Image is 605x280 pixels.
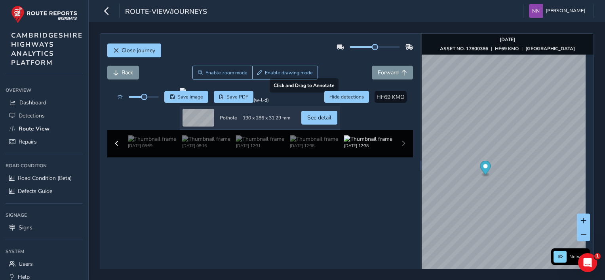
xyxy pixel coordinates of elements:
strong: [GEOGRAPHIC_DATA] [525,45,575,52]
div: [DATE] 12:38 [290,143,338,149]
img: diamond-layout [529,4,543,18]
img: Thumbnail frame [182,135,230,143]
span: CAMBRIDGESHIRE HIGHWAYS ANALYTICS PLATFORM [11,31,83,67]
a: Route View [6,122,83,135]
div: [DATE] 08:59 [128,143,176,149]
button: Forward [372,66,413,79]
iframe: Intercom live chat [578,253,597,272]
span: Network [569,254,588,260]
span: Road Condition (Beta) [18,174,72,182]
button: Zoom [192,66,252,79]
span: Defects Guide [18,187,52,195]
span: Enable drawing mode [265,70,313,76]
div: [DATE] 12:31 [236,143,284,149]
button: Hide detections [324,91,369,103]
span: route-view/journeys [125,7,207,18]
td: 190 x 286 x 31.29 mm [240,106,293,130]
div: [DATE] 12:38 [344,143,392,149]
div: Road Condition [6,160,83,172]
span: Back [122,69,133,76]
button: Close journey [107,44,161,57]
a: Detections [6,109,83,122]
img: Thumbnail frame [344,135,392,143]
span: Signs [19,224,32,231]
div: Map marker [480,161,491,177]
a: Repairs [6,135,83,148]
span: Route View [19,125,49,132]
a: Users [6,257,83,271]
span: Users [19,260,33,268]
span: 1 [594,253,601,259]
div: Overview [6,84,83,96]
span: Close journey [122,47,155,54]
span: Hide detections [329,94,364,100]
strong: [DATE] [500,36,515,43]
button: Draw [252,66,318,79]
span: Enable zoom mode [205,70,247,76]
button: See detail [301,111,337,125]
a: Signs [6,221,83,234]
a: Dashboard [6,96,83,109]
div: [DATE] 08:16 [182,143,230,149]
a: Defects Guide [6,185,83,198]
span: Save PDF [226,94,248,100]
td: Pothole [217,106,240,130]
div: | | [440,45,575,52]
img: rr logo [11,6,77,23]
span: Dashboard [19,99,46,106]
span: HF69 KMO [377,93,405,101]
button: [PERSON_NAME] [529,4,588,18]
img: Thumbnail frame [236,135,284,143]
strong: HF69 KMO [495,45,519,52]
span: See detail [307,114,331,121]
span: [PERSON_NAME] [546,4,585,18]
button: Save [164,91,208,103]
strong: ASSET NO. 17800386 [440,45,488,52]
a: Road Condition (Beta) [6,172,83,185]
span: Repairs [19,138,37,146]
div: System [6,246,83,257]
span: Forward [378,69,399,76]
button: Back [107,66,139,79]
img: Thumbnail frame [128,135,176,143]
img: Thumbnail frame [290,135,338,143]
div: Signage [6,209,83,221]
span: Save image [177,94,203,100]
button: PDF [214,91,254,103]
span: Detections [19,112,45,119]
